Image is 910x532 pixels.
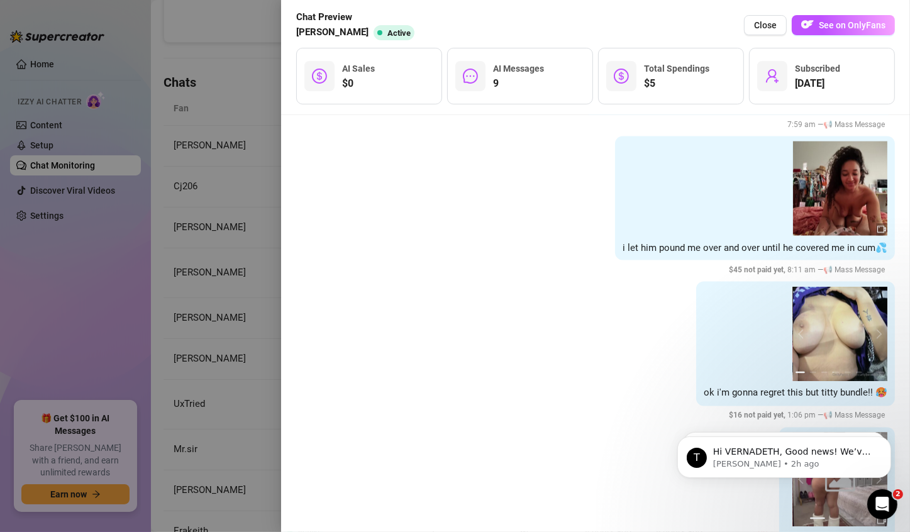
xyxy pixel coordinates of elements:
span: See on OnlyFans [819,20,885,30]
span: $0 [342,76,375,91]
span: AI Messages [493,64,544,74]
span: 8:11 am — [729,265,889,274]
span: 📢 Mass Message [823,265,885,274]
button: 7 [867,372,874,374]
iframe: Intercom live chat [867,489,897,519]
span: 9 [493,76,544,91]
a: OFSee on OnlyFans [792,15,895,36]
button: 3 [845,518,855,519]
span: AI Sales [342,64,375,74]
span: i let him pound me over and over until he covered me in cum💦 [623,242,887,253]
span: ok i'm gonna regret this but titty bundle!! 🥵 [704,387,887,399]
button: 8 [879,372,885,374]
button: 2 [830,518,840,519]
button: OFSee on OnlyFans [792,15,895,35]
button: 4 [833,372,839,374]
span: [PERSON_NAME] [296,25,369,40]
span: Subscribed [795,64,840,74]
button: Close [744,15,787,35]
span: video-camera [877,516,886,525]
span: $5 [644,76,709,91]
iframe: Intercom notifications message [658,410,910,498]
span: dollar [312,69,327,84]
span: user-add [765,69,780,84]
img: OF [801,18,814,31]
span: Close [754,20,777,30]
span: 7:59 am — [787,120,889,129]
button: 5 [845,372,851,374]
span: video-camera [877,225,886,234]
span: 2 [893,489,903,499]
span: Active [387,28,411,38]
span: Chat Preview [296,10,419,25]
span: Total Spendings [644,64,709,74]
span: dollar [614,69,629,84]
button: prev [798,329,808,339]
img: media [793,287,887,381]
span: $ 45 not paid yet , [729,265,787,274]
span: message [463,69,478,84]
span: [DATE] [795,76,840,91]
span: 📢 Mass Message [823,120,885,129]
button: 3 [821,372,828,374]
button: 6 [856,372,862,374]
button: 2 [810,372,816,374]
button: 4 [860,518,870,519]
img: media [793,141,887,236]
button: next [872,329,882,339]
